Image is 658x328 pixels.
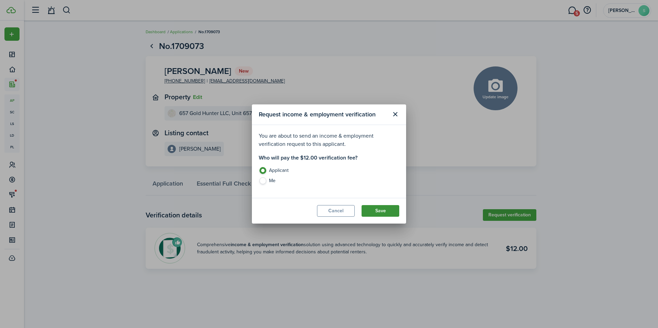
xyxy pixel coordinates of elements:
button: Close modal [389,109,401,120]
label: Me [259,177,399,188]
modal-title: Request income & employment verification [259,108,388,121]
label: Applicant [259,167,399,177]
h4: Who will pay the $12.00 verification fee? [259,154,399,162]
button: Cancel [317,205,355,217]
button: Save [362,205,399,217]
p: You are about to send an income & employment verification request to this applicant. [259,132,399,148]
